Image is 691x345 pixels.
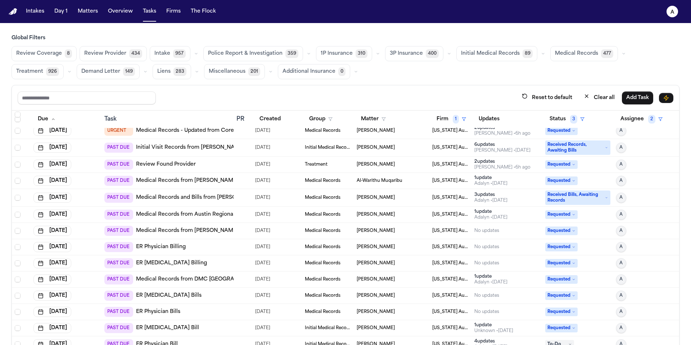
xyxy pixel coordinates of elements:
[208,50,283,57] span: Police Report & Investigation
[390,50,423,57] span: 3P Insurance
[305,260,340,266] span: Medical Records
[357,309,395,315] span: Raynard Alexander
[153,64,191,79] button: Liens283
[23,5,47,18] a: Intakes
[46,67,59,76] span: 926
[474,328,513,334] div: Last updated by System at 6/24/2025, 10:22:54 AM
[432,325,469,331] span: Michigan Auto Law
[545,291,578,300] span: Requested
[104,258,133,268] span: PAST DUE
[616,291,626,301] button: A
[104,307,133,317] span: PAST DUE
[77,64,140,79] button: Demand Letter149
[426,49,439,58] span: 400
[432,260,469,266] span: Michigan Auto Law
[305,293,340,299] span: Medical Records
[129,49,142,58] span: 434
[16,68,43,75] span: Treatment
[75,5,101,18] button: Matters
[188,5,219,18] button: The Flock
[105,5,136,18] button: Overview
[385,46,443,61] button: 3P Insurance400
[136,324,199,332] a: ER [MEDICAL_DATA] Bill
[136,308,180,315] a: ER Physician Bills
[357,277,395,282] span: Marlon Westbrook
[579,91,619,104] button: Clear all
[474,244,499,250] div: No updates
[474,260,499,266] div: No updates
[33,258,71,268] button: [DATE]
[474,274,507,279] div: 1 update
[616,274,626,284] button: A
[15,277,21,282] span: Select row
[545,324,578,332] span: Requested
[136,276,266,283] a: Medical Records from DMC [GEOGRAPHIC_DATA]
[316,46,372,61] button: 1P Insurance310
[305,277,340,282] span: Medical Records
[80,46,147,61] button: Review Provider434
[255,242,270,252] span: 7/21/2025, 6:40:16 AM
[432,309,469,315] span: Michigan Auto Law
[15,309,21,315] span: Select row
[305,309,340,315] span: Medical Records
[255,307,270,317] span: 7/21/2025, 7:49:48 AM
[545,243,578,251] span: Requested
[616,242,626,252] button: A
[305,244,340,250] span: Medical Records
[81,68,120,75] span: Demand Letter
[545,308,578,316] span: Requested
[619,244,623,250] span: A
[136,260,207,267] a: ER [MEDICAL_DATA] Billing
[51,5,71,18] a: Day 1
[616,323,626,333] button: A
[33,242,71,252] button: [DATE]
[15,244,21,250] span: Select row
[461,50,520,57] span: Initial Medical Records
[154,50,170,57] span: Intake
[33,307,71,317] button: [DATE]
[555,50,598,57] span: Medical Records
[255,323,270,333] span: 6/7/2025, 5:27:05 AM
[619,309,623,315] span: A
[104,242,133,252] span: PAST DUE
[357,260,395,266] span: Marlon Westbrook
[432,244,469,250] span: Michigan Auto Law
[9,8,17,15] a: Home
[601,49,613,58] span: 477
[255,274,270,284] span: 7/21/2025, 6:37:51 AM
[173,67,186,76] span: 283
[255,258,270,268] span: 7/21/2025, 6:40:34 AM
[150,46,190,61] button: Intake957
[456,46,537,61] button: Initial Medical Records89
[204,64,265,79] button: Miscellaneous201
[104,274,133,284] span: PAST DUE
[619,293,623,299] span: A
[616,307,626,317] button: A
[550,46,618,61] button: Medical Records477
[209,68,245,75] span: Miscellaneous
[157,68,171,75] span: Liens
[33,323,71,333] button: [DATE]
[203,46,303,61] button: Police Report & Investigation359
[619,325,623,331] span: A
[278,64,350,79] button: Additional Insurance0
[33,291,71,301] button: [DATE]
[474,339,507,344] div: 4 update s
[123,67,135,76] span: 149
[15,325,21,331] span: Select row
[356,49,367,58] span: 310
[65,49,72,58] span: 8
[616,258,626,268] button: A
[140,5,159,18] button: Tasks
[136,292,202,299] a: ER [MEDICAL_DATA] Bills
[432,277,469,282] span: Michigan Auto Law
[283,68,335,75] span: Additional Insurance
[104,291,133,301] span: PAST DUE
[173,49,186,58] span: 957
